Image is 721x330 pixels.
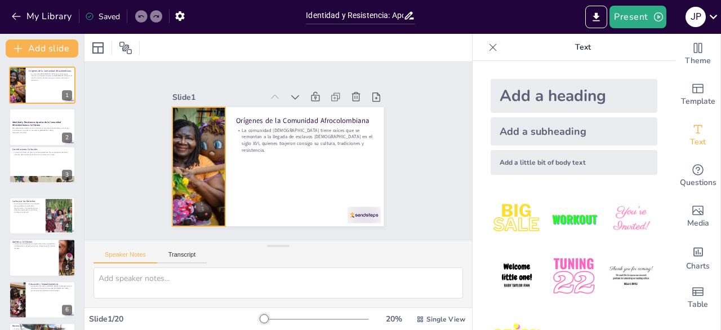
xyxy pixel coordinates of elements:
img: 4.jpeg [491,250,543,302]
div: 1 [9,67,75,104]
span: Single View [426,315,465,324]
p: Aportes a la Historia [12,240,56,244]
img: 5.jpeg [548,250,600,302]
p: La música, el baile y la gastronomía afrocolombiana han enriquecido la identidad nacional, destac... [12,151,72,155]
button: Present [609,6,666,28]
div: 4 [9,197,75,234]
div: Add a heading [491,79,657,113]
div: Get real-time input from your audience [675,156,720,196]
span: Template [681,95,715,108]
button: Add slide [6,39,78,58]
button: Export to PowerPoint [585,6,607,28]
p: Orígenes de la Comunidad Afrocolombiana [279,96,356,221]
span: Theme [685,55,711,67]
span: Position [119,41,132,55]
div: 5 [62,263,72,273]
p: Orígenes de la Comunidad Afrocolombiana [29,69,72,73]
div: 4 [62,221,72,231]
button: Speaker Notes [94,251,157,263]
div: Layout [89,39,107,57]
p: La comunidad [DEMOGRAPHIC_DATA] tiene raíces que se remontan a la llegada de esclavos [DEMOGRAPHI... [29,73,72,81]
img: 2.jpeg [548,193,600,245]
p: Contribuciones Culturales [12,148,72,151]
span: Charts [686,260,710,272]
span: Questions [680,177,716,189]
div: 2 [62,133,72,143]
div: Add text boxes [675,115,720,156]
p: Reconocimiento y Visibilidad [12,324,72,328]
span: Media [687,217,709,230]
p: La educación ha sido un [PERSON_NAME] fundamental para el empoderamiento de la comunidad [DEMOGRA... [29,285,72,291]
div: 2 [9,108,75,146]
div: Slide 1 / 20 [89,314,261,324]
span: Text [690,136,706,148]
p: La comunidad [DEMOGRAPHIC_DATA] tiene raíces que se remontan a la llegada de esclavos [DEMOGRAPHI... [255,102,346,234]
strong: Identidad y Resistencia: Aportes de la Comunidad Afrocolombiana a la Historia [12,120,61,126]
div: 6 [62,305,72,315]
div: 5 [9,239,75,276]
div: Add a table [675,278,720,318]
div: 3 [9,146,75,183]
div: Slide 1 [268,30,322,113]
img: 1.jpeg [491,193,543,245]
div: Add charts and graphs [675,237,720,278]
div: Add ready made slides [675,74,720,115]
button: Transcript [157,251,207,263]
p: Educación y Empoderamiento [29,283,72,286]
div: 6 [9,281,75,318]
img: 6.jpeg [605,250,657,302]
button: J P [686,6,706,28]
div: J P [686,7,706,27]
p: Líderes afrocolombianos han jugado roles clave en la política y la defensa de los derechos humano... [12,243,56,249]
div: Add a little bit of body text [491,150,657,175]
p: Generated with [URL] [12,131,72,134]
p: A lo largo de la historia, la comunidad afrocolombiana ha enfrentado discriminación y ha luchado ... [12,203,42,213]
div: 20 % [380,314,407,324]
div: 1 [62,90,72,100]
span: Table [688,298,708,311]
p: Lucha por los Derechos [12,200,42,203]
div: Change the overall theme [675,34,720,74]
div: Add images, graphics, shapes or video [675,196,720,237]
button: My Library [8,7,77,25]
div: Add a subheading [491,117,657,146]
div: Saved [85,11,120,22]
p: Text [502,34,664,61]
img: 3.jpeg [605,193,657,245]
p: Esta presentación explora la rica historia de la comunidad afrocolombiana, sus luchas y contribuc... [12,127,72,131]
input: Insert title [306,7,403,24]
